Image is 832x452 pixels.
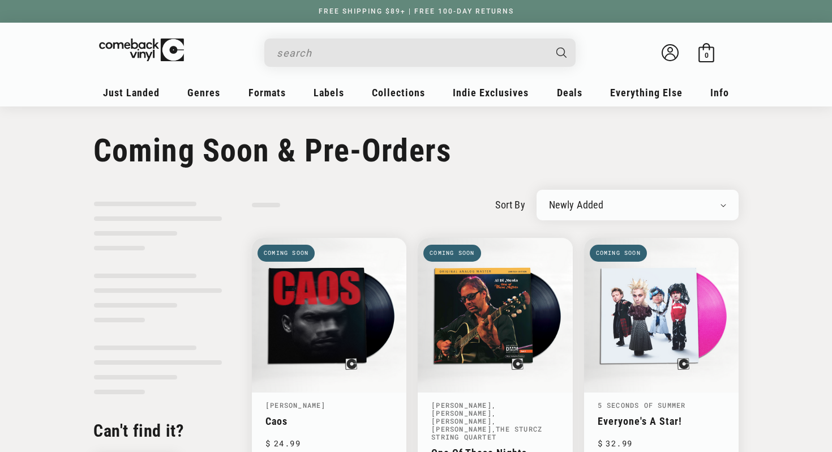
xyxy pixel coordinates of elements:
[598,400,686,410] a: 5 Seconds Of Summer
[307,7,525,15] a: FREE SHIPPING $89+ | FREE 100-DAY RETURNS
[431,408,492,417] a: [PERSON_NAME]
[372,87,425,99] span: Collections
[277,41,545,65] input: search
[610,87,683,99] span: Everything Else
[547,39,577,67] button: Search
[265,415,393,427] a: Caos
[705,51,709,59] span: 0
[314,87,344,99] span: Labels
[187,87,220,99] span: Genres
[495,197,525,212] label: sort by
[431,402,559,441] div: , , , ,
[248,87,286,99] span: Formats
[93,132,739,169] h1: Coming Soon & Pre-Orders
[710,87,729,99] span: Info
[103,87,160,99] span: Just Landed
[265,400,326,410] a: [PERSON_NAME]
[557,87,582,99] span: Deals
[598,415,725,427] a: Everyone's A Star!
[264,39,576,67] div: Search
[453,87,529,99] span: Indie Exclusives
[93,420,222,442] h2: Can't find it?
[431,424,542,441] a: The Sturcz String Quartet
[431,424,492,433] a: [PERSON_NAME]
[431,416,492,425] a: [PERSON_NAME]
[431,400,492,410] a: [PERSON_NAME]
